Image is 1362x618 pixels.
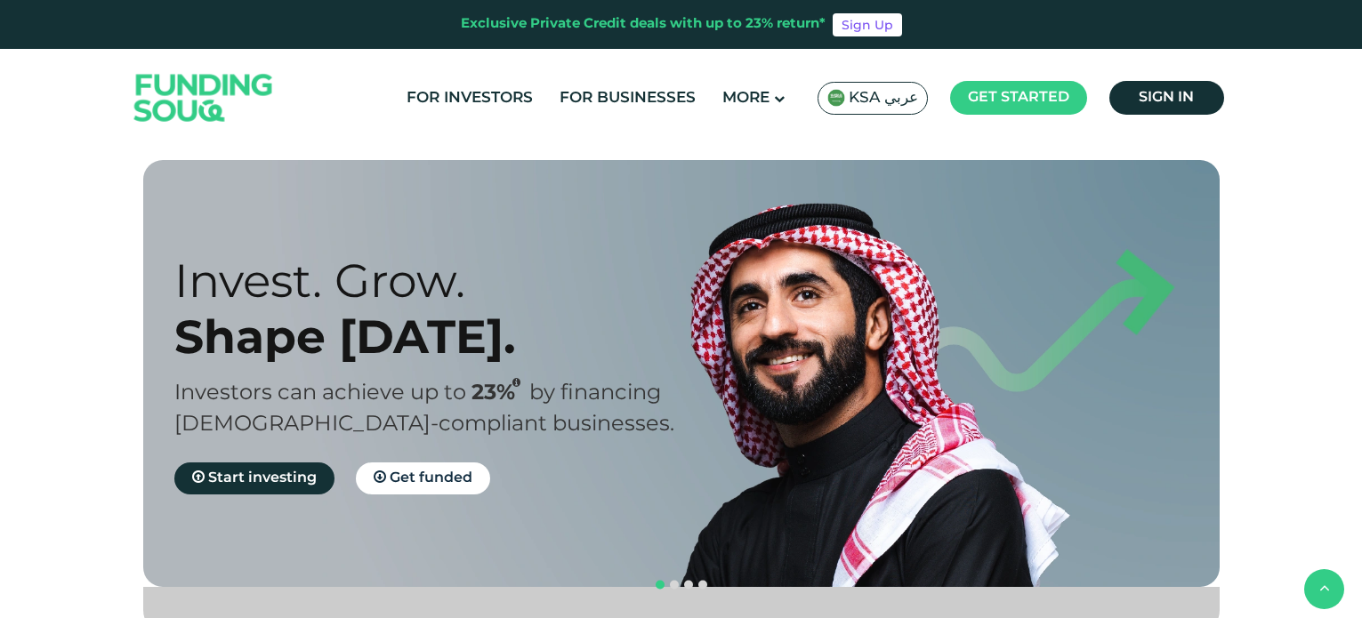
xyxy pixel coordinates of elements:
span: Get funded [390,471,472,485]
button: navigation [681,578,696,592]
span: Sign in [1139,91,1194,104]
a: For Businesses [555,84,700,113]
span: Investors can achieve up to [174,383,466,404]
span: Start investing [208,471,317,485]
span: Get started [968,91,1069,104]
a: Sign Up [833,13,902,36]
a: Start investing [174,462,334,494]
span: More [722,91,770,106]
button: navigation [696,578,710,592]
span: 23% [471,383,529,404]
a: For Investors [402,84,537,113]
button: navigation [667,578,681,592]
div: Shape [DATE]. [174,309,713,365]
div: Exclusive Private Credit deals with up to 23% return* [461,14,826,35]
span: KSA عربي [849,88,918,108]
button: navigation [653,578,667,592]
i: 23% IRR (expected) ~ 15% Net yield (expected) [512,378,520,388]
img: SA Flag [827,89,845,107]
button: back [1304,569,1344,609]
a: Sign in [1109,81,1224,115]
div: Invest. Grow. [174,253,713,309]
img: Logo [117,53,291,143]
a: Get funded [356,462,490,494]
